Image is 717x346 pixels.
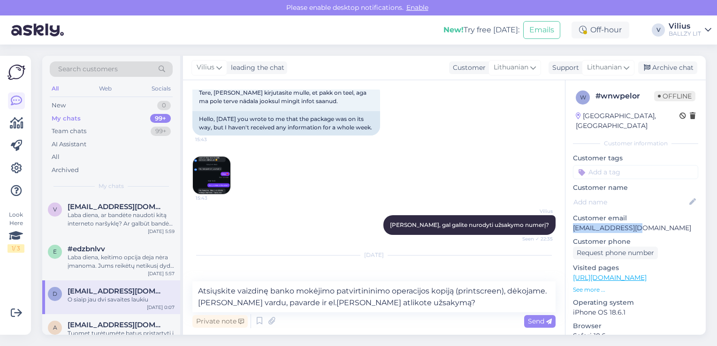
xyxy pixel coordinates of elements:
span: Seen ✓ 22:35 [518,235,553,242]
a: [URL][DOMAIN_NAME] [573,273,647,282]
span: Enable [404,3,431,12]
div: 1 / 3 [8,244,24,253]
p: [EMAIL_ADDRESS][DOMAIN_NAME] [573,223,698,233]
div: All [50,83,61,95]
p: Customer email [573,213,698,223]
span: #edzbnlvv [68,245,105,253]
div: Archived [52,165,79,175]
div: Web [97,83,114,95]
span: w [580,94,586,101]
span: Offline [654,91,695,101]
div: [DATE] [192,251,556,259]
div: My chats [52,114,81,123]
span: viktorija0401@gmail.com [68,203,165,211]
div: [DATE] 5:57 [148,270,175,277]
div: BALLZY LIT [669,30,701,38]
span: My chats [99,182,124,190]
div: Look Here [8,211,24,253]
div: Team chats [52,127,86,136]
span: Vilius [197,62,214,73]
div: Customer [449,63,486,73]
span: deividas123budrys@gmail.com [68,287,165,295]
span: Search customers [58,64,118,74]
div: Private note [192,315,248,328]
div: Support [549,63,579,73]
p: Visited pages [573,263,698,273]
div: # wnwpelor [595,90,654,102]
p: Customer name [573,183,698,193]
div: 0 [157,101,171,110]
div: AI Assistant [52,140,86,149]
div: Request phone number [573,247,658,259]
div: Customer information [573,139,698,148]
div: V [652,23,665,37]
span: [PERSON_NAME], gal galite nurodyti užsakymo numerį? [390,221,549,228]
button: Emails [523,21,560,39]
a: ViliusBALLZY LIT [669,23,711,38]
span: Lithuanian [494,62,528,73]
span: arlamandas@gmail.com [68,321,165,329]
span: d [53,290,57,297]
span: 15:43 [195,136,230,143]
span: e [53,248,57,255]
div: 99+ [150,114,171,123]
p: Operating system [573,298,698,308]
div: [DATE] 0:07 [147,304,175,311]
span: v [53,206,57,213]
span: a [53,324,57,331]
div: Laba diena, ar bandėte naudoti kitą interneto naršyklę? Ar galbūt bandėte kodą naudoti jau nukain... [68,211,175,228]
p: Customer tags [573,153,698,163]
div: O siaip jau dvi savaites laukiu [68,295,175,304]
p: Safari 18.6 [573,331,698,341]
div: Socials [150,83,173,95]
span: 15:43 [196,195,231,202]
div: Tuomet turėtumėte batus pristartyti į fizinę parduotuvę. [68,329,175,346]
input: Add name [573,197,687,207]
div: [DATE] 5:59 [148,228,175,235]
img: Attachment [193,157,230,194]
div: Hello, [DATE] you wrote to me that the package was on its way, but I haven't received any informa... [192,111,380,135]
div: Laba diena, keitimo opcija deja nėra įmanoma. Jums reikėtų netikusį dydį išsiųsti atgal (grąžinim... [68,253,175,270]
p: See more ... [573,286,698,294]
textarea: Atsiųskite vaizdinę banko mokėjimo patvirtininimo operacijos kopiją (printscreen), dėkojame. [PER... [192,281,556,312]
b: New! [443,25,464,34]
input: Add a tag [573,165,698,179]
span: Vilius [518,208,553,215]
div: All [52,152,60,162]
img: Askly Logo [8,63,25,81]
div: [GEOGRAPHIC_DATA], [GEOGRAPHIC_DATA] [576,111,679,131]
div: 99+ [151,127,171,136]
span: Send [528,317,552,325]
div: Vilius [669,23,701,30]
div: Off-hour [572,22,629,38]
p: Customer phone [573,237,698,247]
span: Lithuanian [587,62,622,73]
p: Browser [573,321,698,331]
p: iPhone OS 18.6.1 [573,308,698,317]
div: New [52,101,66,110]
div: Archive chat [638,61,697,74]
div: leading the chat [227,63,284,73]
div: Try free [DATE]: [443,24,519,36]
